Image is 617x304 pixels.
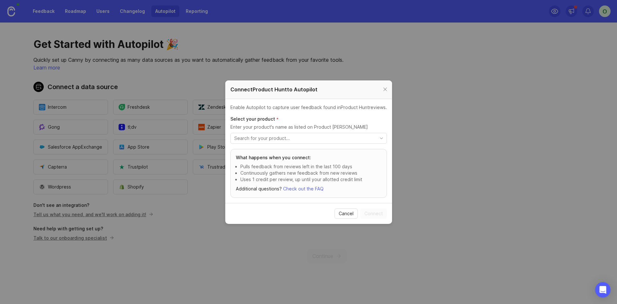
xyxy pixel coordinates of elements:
[236,185,381,192] p: Additional questions?
[230,116,387,123] p: Select your product
[339,210,353,217] span: Cancel
[595,282,611,298] div: Open Intercom Messenger
[376,136,387,141] svg: toggle icon
[230,104,387,111] p: Enable Autopilot to capture user feedback found in Product Hunt reviews.
[240,170,381,176] p: Continuously gathers new feedback from new reviews
[230,124,387,130] p: Enter your product's name as listed on Product [PERSON_NAME]
[236,154,381,161] h3: What happens when you connect:
[230,133,387,144] div: toggle menu
[234,135,376,142] input: Search for your product...
[240,176,381,183] p: Uses 1 credit per review, up until your allotted credit limit
[230,86,317,93] span: Connect Product Hunt to Autopilot
[240,163,381,170] p: Pulls feedback from reviews left in the last 100 days
[335,208,358,219] button: Cancel
[283,186,324,191] a: Check out the FAQ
